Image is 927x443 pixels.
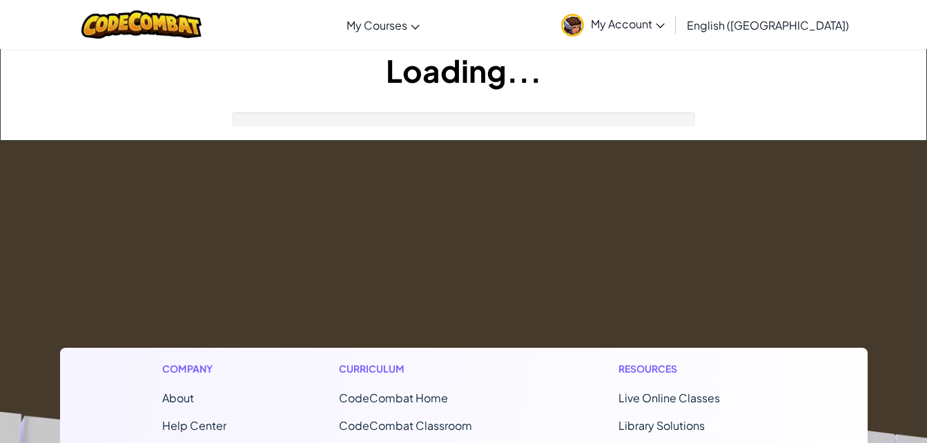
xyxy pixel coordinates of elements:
span: CodeCombat Home [339,391,448,405]
a: My Courses [340,6,427,43]
h1: Loading... [1,49,926,92]
a: Live Online Classes [618,391,720,405]
a: About [162,391,194,405]
a: My Account [554,3,672,46]
h1: Company [162,362,226,376]
span: My Account [591,17,665,31]
a: Library Solutions [618,418,705,433]
span: My Courses [347,18,407,32]
h1: Curriculum [339,362,506,376]
img: avatar [561,14,584,37]
h1: Resources [618,362,765,376]
a: CodeCombat Classroom [339,418,472,433]
a: Help Center [162,418,226,433]
a: English ([GEOGRAPHIC_DATA]) [680,6,856,43]
span: English ([GEOGRAPHIC_DATA]) [687,18,849,32]
img: CodeCombat logo [81,10,202,39]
